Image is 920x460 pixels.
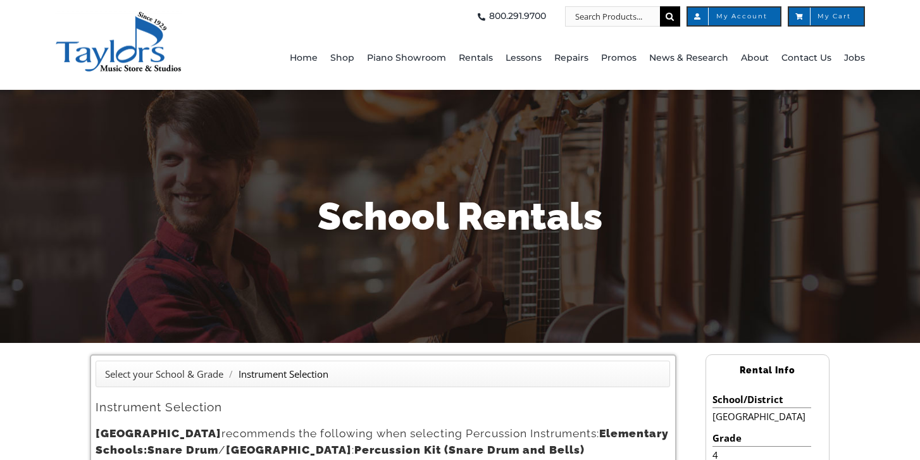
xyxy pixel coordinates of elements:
nav: Top Right [266,6,865,27]
a: Repairs [554,27,588,90]
a: My Account [687,6,781,27]
li: Grade [712,430,811,447]
a: About [741,27,769,90]
strong: Snare Drum [147,444,218,456]
a: Jobs [844,27,865,90]
li: Instrument Selection [239,366,328,382]
strong: [GEOGRAPHIC_DATA] [226,444,352,456]
a: Promos [601,27,637,90]
span: Jobs [844,48,865,68]
input: Search Products... [565,6,660,27]
a: 800.291.9700 [474,6,546,27]
a: News & Research [649,27,728,90]
nav: Main Menu [266,27,865,90]
span: Piano Showroom [367,48,446,68]
span: Rentals [459,48,493,68]
input: Search [660,6,680,27]
span: 800.291.9700 [489,6,546,27]
span: / [226,368,236,380]
span: My Account [700,13,768,20]
h2: Rental Info [706,359,829,382]
strong: [GEOGRAPHIC_DATA] [96,427,221,440]
span: My Cart [802,13,851,20]
h2: Instrument Selection [96,399,670,415]
li: [GEOGRAPHIC_DATA] [712,408,811,425]
a: Shop [330,27,354,90]
a: Lessons [506,27,542,90]
h3: recommends the following when selecting Percussion Instruments: / : [96,426,670,458]
a: taylors-music-store-west-chester [55,9,182,22]
a: Rentals [459,27,493,90]
span: News & Research [649,48,728,68]
strong: Percussion Kit (Snare Drum and Bells) [354,444,585,456]
strong: Elementary Schools: [96,427,669,456]
span: About [741,48,769,68]
span: Lessons [506,48,542,68]
li: School/District [712,391,811,408]
span: Repairs [554,48,588,68]
a: Contact Us [781,27,831,90]
a: Select your School & Grade [105,368,223,380]
h1: School Rentals [90,190,830,243]
span: Home [290,48,318,68]
span: Contact Us [781,48,831,68]
span: Promos [601,48,637,68]
a: Home [290,27,318,90]
span: Shop [330,48,354,68]
a: My Cart [788,6,865,27]
a: Piano Showroom [367,27,446,90]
